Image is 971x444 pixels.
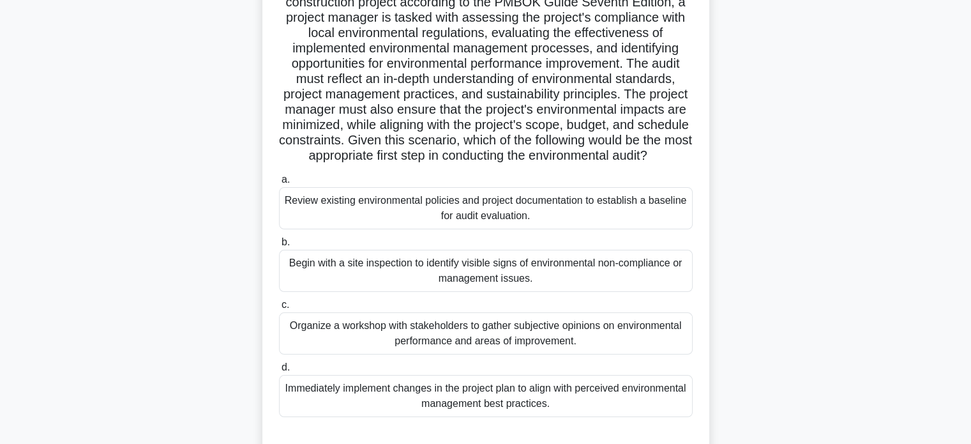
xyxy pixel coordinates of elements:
div: Immediately implement changes in the project plan to align with perceived environmental managemen... [279,375,693,417]
span: c. [282,299,289,310]
span: b. [282,236,290,247]
span: d. [282,362,290,372]
span: a. [282,174,290,185]
div: Review existing environmental policies and project documentation to establish a baseline for audi... [279,187,693,229]
div: Organize a workshop with stakeholders to gather subjective opinions on environmental performance ... [279,312,693,355]
div: Begin with a site inspection to identify visible signs of environmental non-compliance or managem... [279,250,693,292]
